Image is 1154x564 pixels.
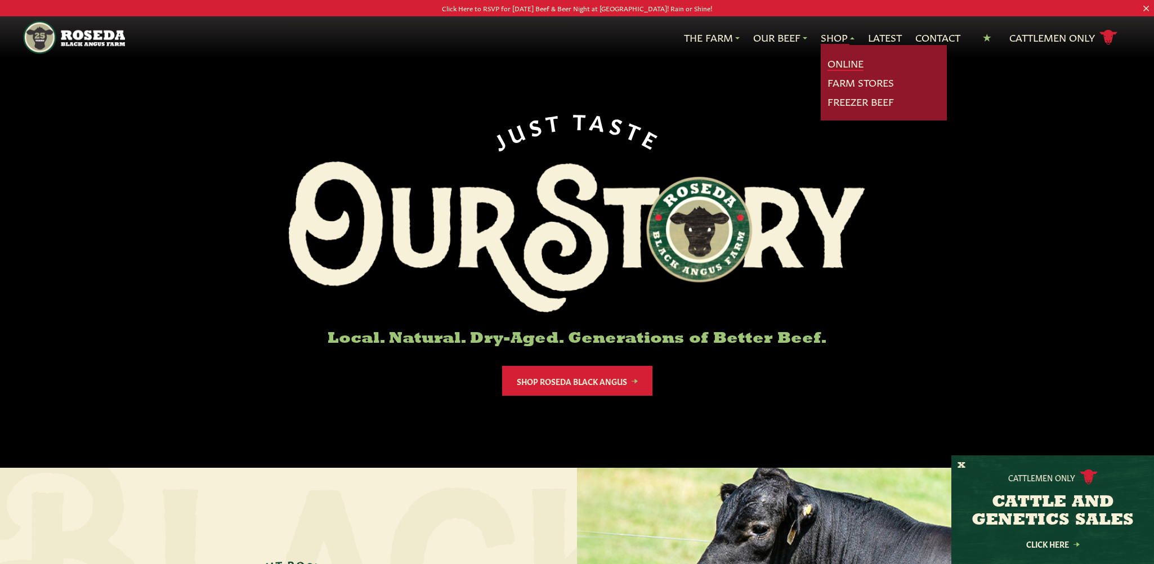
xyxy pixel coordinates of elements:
a: Farm Stores [828,75,894,90]
h3: CATTLE AND GENETICS SALES [965,494,1140,530]
a: Freezer Beef [828,95,894,109]
nav: Main Navigation [23,16,1131,59]
a: Latest [868,30,902,45]
a: Click Here [1002,540,1103,548]
a: Contact [915,30,960,45]
a: The Farm [684,30,740,45]
span: E [639,124,665,152]
span: J [489,126,512,153]
span: T [544,109,565,133]
a: Cattlemen Only [1009,28,1117,47]
span: U [504,117,531,145]
img: Roseda Black Aangus Farm [289,162,865,312]
a: Online [828,56,864,71]
a: Shop Roseda Black Angus [502,366,652,396]
button: X [958,460,965,472]
span: T [624,117,648,145]
span: S [607,112,629,138]
p: Click Here to RSVP for [DATE] Beef & Beer Night at [GEOGRAPHIC_DATA]! Rain or Shine! [58,2,1097,14]
p: Cattlemen Only [1008,472,1075,483]
span: T [572,108,591,131]
a: Shop [821,30,855,45]
h6: Local. Natural. Dry-Aged. Generations of Better Beef. [289,330,865,348]
a: Our Beef [753,30,807,45]
div: JUST TASTE [487,108,667,153]
img: cattle-icon.svg [1080,469,1098,485]
img: https://roseda.com/wp-content/uploads/2021/05/roseda-25-header.png [23,21,125,54]
span: A [589,109,611,133]
span: S [526,111,548,137]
